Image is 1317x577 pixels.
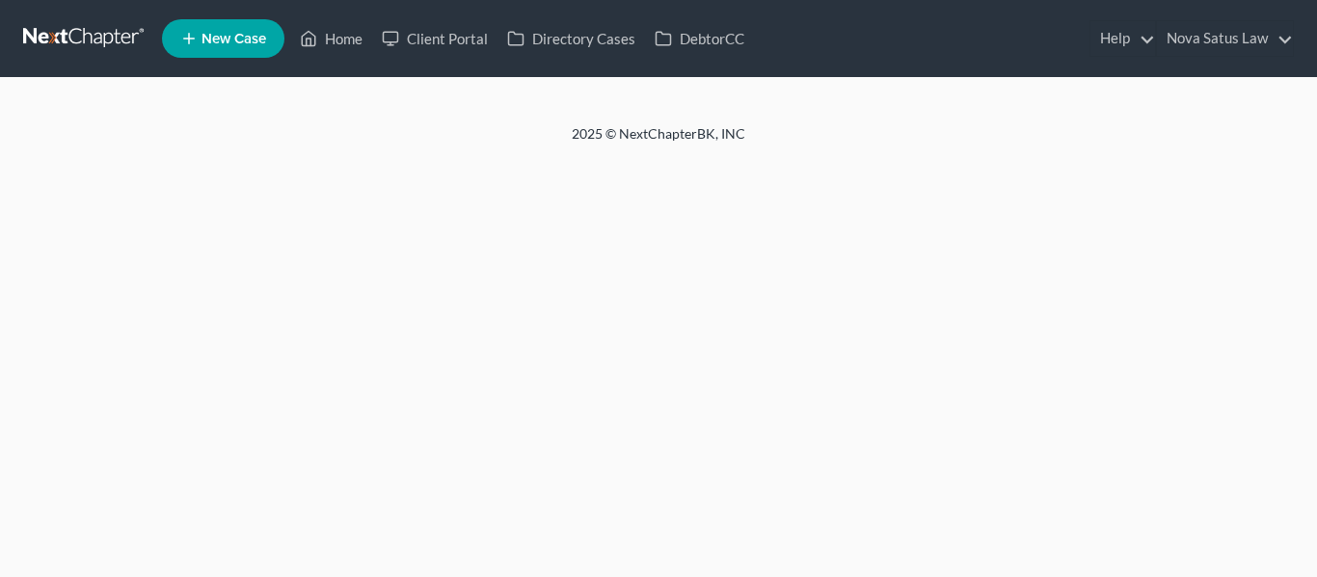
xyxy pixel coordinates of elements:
[372,21,497,56] a: Client Portal
[1090,21,1155,56] a: Help
[109,124,1208,159] div: 2025 © NextChapterBK, INC
[290,21,372,56] a: Home
[1157,21,1293,56] a: Nova Satus Law
[497,21,645,56] a: Directory Cases
[645,21,754,56] a: DebtorCC
[162,19,284,58] new-legal-case-button: New Case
